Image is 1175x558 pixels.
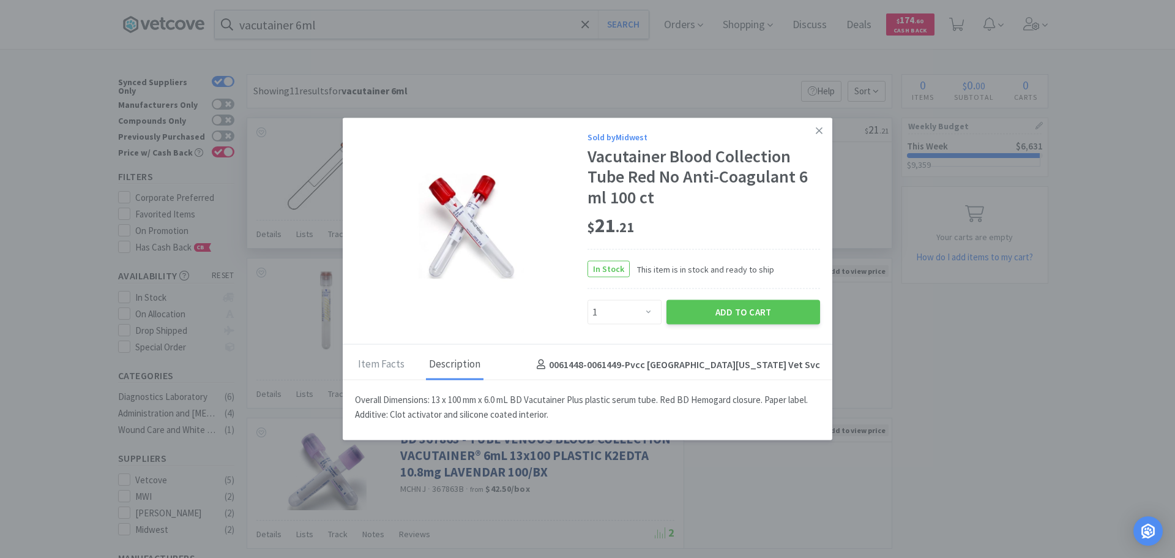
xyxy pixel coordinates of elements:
button: Add to Cart [666,300,820,325]
img: 2ebcdb66464240e1ad990995fbc61a3f_117712.jpeg [406,148,537,307]
span: In Stock [588,262,629,277]
div: Vacutainer Blood Collection Tube Red No Anti-Coagulant 6 ml 100 ct [587,146,820,208]
div: Open Intercom Messenger [1133,516,1163,546]
span: 21 [587,213,634,237]
span: $ [587,218,595,235]
span: . 21 [616,218,634,235]
div: Sold by Midwest [587,130,820,143]
div: Item Facts [355,350,408,380]
div: Description [426,350,483,380]
h4: 0061448-0061449 - Pvcc [GEOGRAPHIC_DATA][US_STATE] Vet Svc [532,357,820,373]
p: Overall Dimensions: 13 x 100 mm x 6.0 mL BD Vacutainer Plus plastic serum tube. Red BD Hemogard c... [355,393,820,422]
span: This item is in stock and ready to ship [630,262,774,276]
